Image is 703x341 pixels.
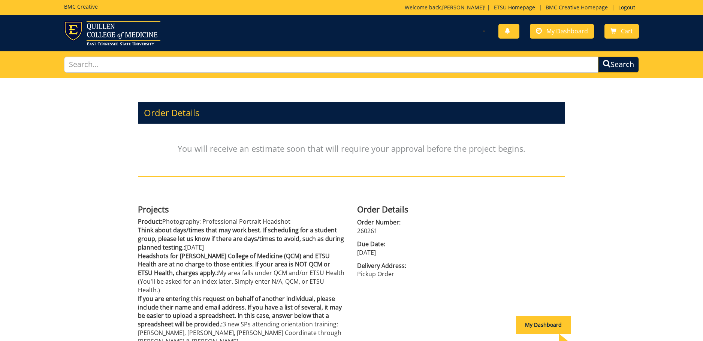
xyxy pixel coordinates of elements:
[138,295,342,329] span: If you are entering this request on behalf of another individual, please include their name and e...
[542,4,612,11] a: BMC Creative Homepage
[138,252,346,295] p: My area falls under QCM and/or ETSU Health (You'll be asked for an index later. Simply enter N/A,...
[442,4,484,11] a: [PERSON_NAME]
[357,248,565,257] p: [DATE]
[357,262,565,270] span: Delivery Address:
[516,321,571,328] a: My Dashboard
[405,4,639,11] p: Welcome back, ! | | |
[357,218,565,227] span: Order Number:
[490,4,539,11] a: ETSU Homepage
[138,226,346,252] p: [DATE]
[64,21,160,45] img: ETSU logo
[138,127,565,169] p: You will receive an estimate soon that will require your approval before the project begins.
[64,57,598,73] input: Search...
[598,57,639,73] button: Search
[138,102,565,124] h3: Order Details
[621,27,633,35] span: Cart
[615,4,639,11] a: Logout
[64,4,98,9] h5: BMC Creative
[530,24,594,39] a: My Dashboard
[357,240,565,248] span: Due Date:
[138,252,330,277] span: Headshots for [PERSON_NAME] College of Medicine (QCM) and ETSU Health are at no charge to those e...
[357,205,565,214] h4: Order Details
[138,226,344,251] span: Think about days/times that may work best. If scheduling for a student group, please let us know ...
[357,270,565,278] p: Pickup Order
[138,205,346,214] h4: Projects
[357,227,565,235] p: 260261
[546,27,588,35] span: My Dashboard
[516,316,571,334] div: My Dashboard
[138,217,346,226] p: Photography: Professional Portrait Headshot
[138,217,162,226] span: Product:
[604,24,639,39] a: Cart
